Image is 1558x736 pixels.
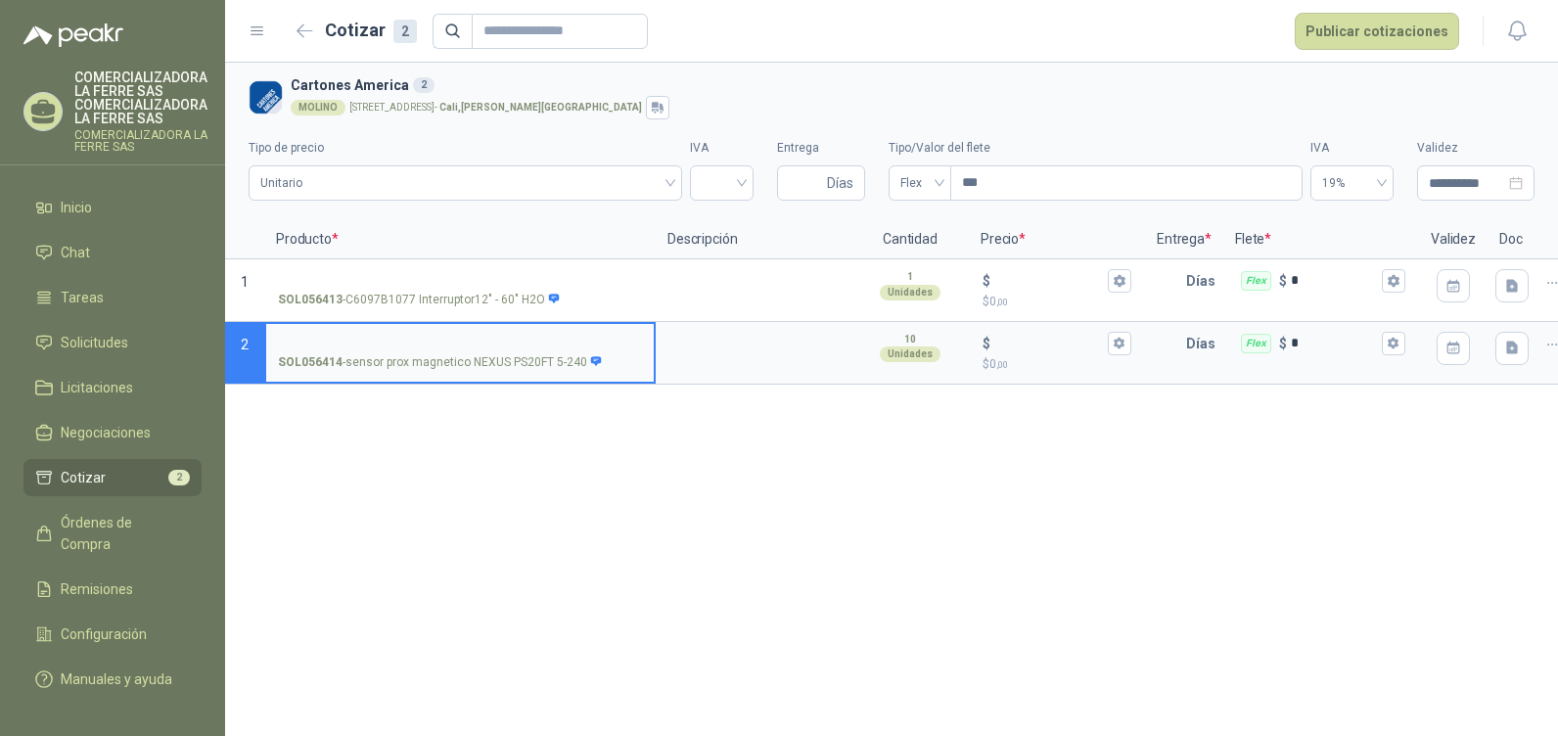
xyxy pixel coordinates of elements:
p: $ [983,270,990,292]
a: Inicio [23,189,202,226]
div: Unidades [880,285,940,300]
p: 1 [907,269,913,285]
span: 19% [1322,168,1382,198]
span: Chat [61,242,90,263]
span: ,00 [996,359,1008,370]
div: Unidades [880,346,940,362]
a: Solicitudes [23,324,202,361]
input: SOL056414-sensor prox magnetico NEXUS PS20FT 5-240 [278,337,642,351]
p: Producto [264,220,656,259]
a: Configuración [23,616,202,653]
p: Descripción [656,220,851,259]
button: $$0,00 [1108,269,1131,293]
p: 10 [904,332,916,347]
a: Cotizar2 [23,459,202,496]
button: Publicar cotizaciones [1295,13,1459,50]
input: SOL056413-C6097B1077 Interruptor12" - 60" H2O [278,274,642,289]
h2: Cotizar [325,17,417,44]
img: Logo peakr [23,23,123,47]
span: 2 [241,337,249,352]
p: $ [983,333,990,354]
span: Flex [900,168,939,198]
p: $ [983,355,1131,374]
span: Órdenes de Compra [61,512,183,555]
input: Flex $ [1291,336,1378,350]
strong: SOL056413 [278,291,343,309]
span: 2 [168,470,190,485]
span: Remisiones [61,578,133,600]
p: Días [1186,261,1223,300]
input: $$0,00 [994,336,1104,350]
span: 0 [989,357,1008,371]
div: 2 [393,20,417,43]
p: [STREET_ADDRESS] - [349,103,642,113]
label: Tipo/Valor del flete [889,139,1303,158]
span: Cotizar [61,467,106,488]
p: Cantidad [851,220,969,259]
input: Flex $ [1291,273,1378,288]
label: IVA [1310,139,1394,158]
span: 0 [989,295,1008,308]
a: Licitaciones [23,369,202,406]
p: Días [1186,324,1223,363]
p: Entrega [1145,220,1223,259]
label: Tipo de precio [249,139,682,158]
span: ,00 [996,297,1008,307]
p: COMERCIALIZADORA LA FERRE SAS COMERCIALIZADORA LA FERRE SAS [74,70,207,125]
p: Validez [1419,220,1488,259]
span: Manuales y ayuda [61,668,172,690]
p: - C6097B1077 Interruptor12" - 60" H2O [278,291,561,309]
input: $$0,00 [994,273,1104,288]
label: Entrega [777,139,865,158]
p: $ [1279,333,1287,354]
p: Flete [1223,220,1419,259]
span: Inicio [61,197,92,218]
button: Flex $ [1382,269,1405,293]
p: COMERCIALIZADORA LA FERRE SAS [74,129,207,153]
span: Tareas [61,287,104,308]
span: Solicitudes [61,332,128,353]
a: Negociaciones [23,414,202,451]
span: Negociaciones [61,422,151,443]
span: Configuración [61,623,147,645]
div: Flex [1241,271,1271,291]
div: MOLINO [291,100,345,115]
a: Tareas [23,279,202,316]
p: Doc [1488,220,1536,259]
a: Manuales y ayuda [23,661,202,698]
p: Precio [969,220,1145,259]
span: 1 [241,274,249,290]
label: IVA [690,139,754,158]
div: Flex [1241,334,1271,353]
a: Remisiones [23,571,202,608]
div: 2 [413,77,435,93]
span: Unitario [260,168,670,198]
p: $ [1279,270,1287,292]
span: Licitaciones [61,377,133,398]
button: Flex $ [1382,332,1405,355]
a: Órdenes de Compra [23,504,202,563]
h3: Cartones America [291,74,1527,96]
label: Validez [1417,139,1535,158]
span: Días [827,166,853,200]
strong: Cali , [PERSON_NAME][GEOGRAPHIC_DATA] [439,102,642,113]
p: $ [983,293,1131,311]
button: $$0,00 [1108,332,1131,355]
strong: SOL056414 [278,353,343,372]
p: - sensor prox magnetico NEXUS PS20FT 5-240 [278,353,603,372]
a: Chat [23,234,202,271]
img: Company Logo [249,80,283,115]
